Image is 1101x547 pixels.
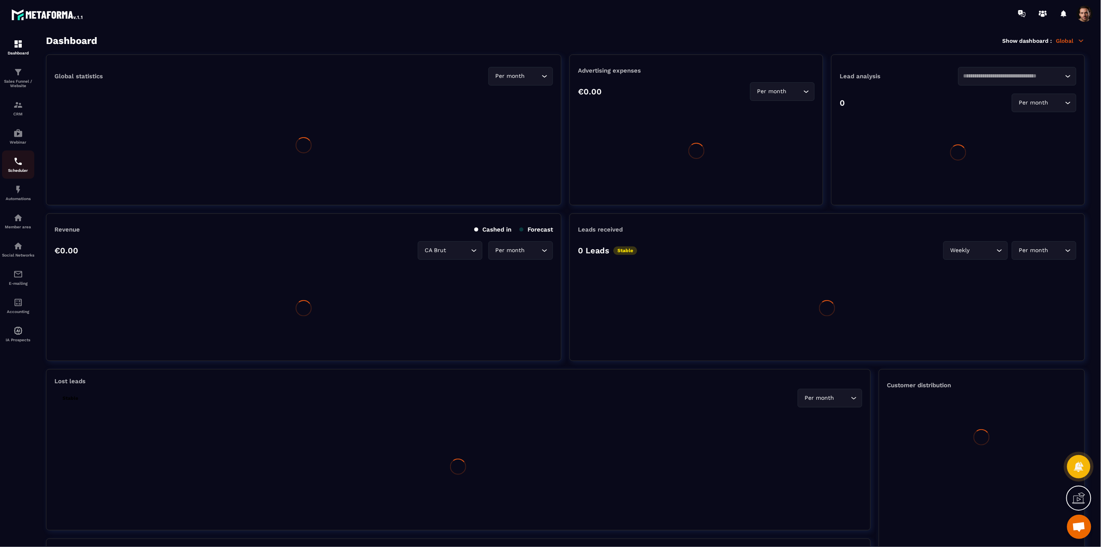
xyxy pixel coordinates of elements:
[494,72,527,81] span: Per month
[1067,515,1091,539] a: Mở cuộc trò chuyện
[2,207,34,235] a: automationsautomationsMember area
[11,7,84,22] img: logo
[527,246,540,255] input: Search for option
[13,100,23,110] img: formation
[2,150,34,179] a: schedulerschedulerScheduler
[418,241,482,260] div: Search for option
[2,235,34,263] a: social-networksocial-networkSocial Networks
[613,246,637,255] p: Stable
[519,226,553,233] p: Forecast
[54,378,85,385] p: Lost leads
[58,394,82,403] p: Stable
[54,226,80,233] p: Revenue
[13,298,23,307] img: accountant
[578,87,602,96] p: €0.00
[13,269,23,279] img: email
[840,73,958,80] p: Lead analysis
[474,226,511,233] p: Cashed in
[13,213,23,223] img: automations
[2,168,34,173] p: Scheduler
[448,246,469,255] input: Search for option
[2,253,34,257] p: Social Networks
[578,246,609,255] p: 0 Leads
[755,87,788,96] span: Per month
[54,73,103,80] p: Global statistics
[2,61,34,94] a: formationformationSales Funnel / Website
[2,94,34,122] a: formationformationCRM
[803,394,836,403] span: Per month
[13,128,23,138] img: automations
[1012,241,1076,260] div: Search for option
[578,226,623,233] p: Leads received
[2,112,34,116] p: CRM
[13,241,23,251] img: social-network
[887,382,1076,389] p: Customer distribution
[958,67,1076,86] div: Search for option
[1003,38,1052,44] p: Show dashboard :
[788,87,801,96] input: Search for option
[943,241,1008,260] div: Search for option
[13,326,23,336] img: automations
[488,241,553,260] div: Search for option
[423,246,448,255] span: CA Brut
[578,67,815,74] p: Advertising expenses
[1050,246,1063,255] input: Search for option
[488,67,553,86] div: Search for option
[54,246,78,255] p: €0.00
[2,309,34,314] p: Accounting
[2,263,34,292] a: emailemailE-mailing
[2,122,34,150] a: automationsautomationsWebinar
[2,196,34,201] p: Automations
[2,51,34,55] p: Dashboard
[1050,98,1063,107] input: Search for option
[2,140,34,144] p: Webinar
[13,39,23,49] img: formation
[840,98,845,108] p: 0
[949,246,972,255] span: Weekly
[13,185,23,194] img: automations
[972,246,995,255] input: Search for option
[836,394,849,403] input: Search for option
[2,338,34,342] p: IA Prospects
[1012,94,1076,112] div: Search for option
[2,292,34,320] a: accountantaccountantAccounting
[13,67,23,77] img: formation
[2,33,34,61] a: formationformationDashboard
[798,389,862,407] div: Search for option
[46,35,97,46] h3: Dashboard
[2,281,34,286] p: E-mailing
[13,157,23,166] img: scheduler
[2,179,34,207] a: automationsautomationsAutomations
[1017,98,1050,107] span: Per month
[527,72,540,81] input: Search for option
[2,79,34,88] p: Sales Funnel / Website
[1056,37,1085,44] p: Global
[750,82,815,101] div: Search for option
[1017,246,1050,255] span: Per month
[2,225,34,229] p: Member area
[963,72,1063,81] input: Search for option
[494,246,527,255] span: Per month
